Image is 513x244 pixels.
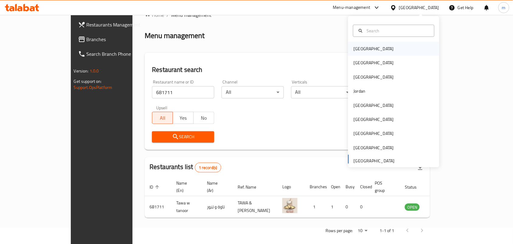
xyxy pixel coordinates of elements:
td: Tawa w tanoor [171,196,202,218]
td: 0 [355,196,370,218]
td: 681711 [145,196,171,218]
button: No [193,112,214,124]
li: / [167,11,169,19]
div: Export file [413,160,428,175]
input: Search for restaurant name or ID.. [152,86,214,98]
span: Version: [74,67,89,75]
div: [GEOGRAPHIC_DATA] [354,102,394,109]
a: Branches [73,32,157,47]
div: [GEOGRAPHIC_DATA] [354,59,394,66]
th: Logo [277,178,305,196]
div: [GEOGRAPHIC_DATA] [354,130,394,137]
div: Menu-management [333,4,370,11]
span: OPEN [405,204,420,211]
div: Total records count [195,163,221,172]
label: Upsell [156,106,167,110]
h2: Menu management [145,31,205,41]
span: Name (En) [176,179,195,194]
input: Search [364,27,431,34]
h2: Restaurant search [152,65,423,74]
div: [GEOGRAPHIC_DATA] [354,74,394,80]
span: All [155,114,170,122]
span: Search Branch Phone [87,50,152,58]
span: Get support on: [74,77,102,85]
div: Rows per page: [355,226,370,235]
th: Branches [305,178,326,196]
button: Search [152,131,214,143]
p: 1-1 of 1 [380,227,394,235]
p: Rows per page: [325,227,353,235]
a: Restaurants Management [73,17,157,32]
th: Closed [355,178,370,196]
div: Jordan [354,88,366,94]
td: 1 [305,196,326,218]
td: 1 [326,196,341,218]
td: 0 [341,196,355,218]
span: 1 record(s) [195,165,221,171]
span: Menu management [171,11,212,19]
div: All [222,86,284,98]
button: All [152,112,173,124]
span: Search [157,133,209,141]
div: [GEOGRAPHIC_DATA] [354,144,394,151]
div: [GEOGRAPHIC_DATA] [354,45,394,52]
table: enhanced table [145,178,453,218]
div: [GEOGRAPHIC_DATA] [354,116,394,123]
th: Open [326,178,341,196]
h2: Restaurants list [150,162,221,172]
th: Busy [341,178,355,196]
span: 1.0.0 [90,67,99,75]
span: No [196,114,212,122]
img: Tawa w tanoor [282,198,298,213]
a: Support.OpsPlatform [74,83,112,91]
td: TAWA & [PERSON_NAME] [233,196,277,218]
div: [GEOGRAPHIC_DATA] [399,4,439,11]
a: Search Branch Phone [73,47,157,61]
button: Yes [173,112,194,124]
span: Ref. Name [238,183,264,191]
span: Yes [175,114,191,122]
span: Branches [87,36,152,43]
span: ID [150,183,161,191]
div: All [291,86,353,98]
span: Status [405,183,425,191]
span: m [502,4,506,11]
span: Restaurants Management [87,21,152,28]
span: POS group [375,179,393,194]
td: تاوة و تنور [202,196,233,218]
span: Name (Ar) [207,179,226,194]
